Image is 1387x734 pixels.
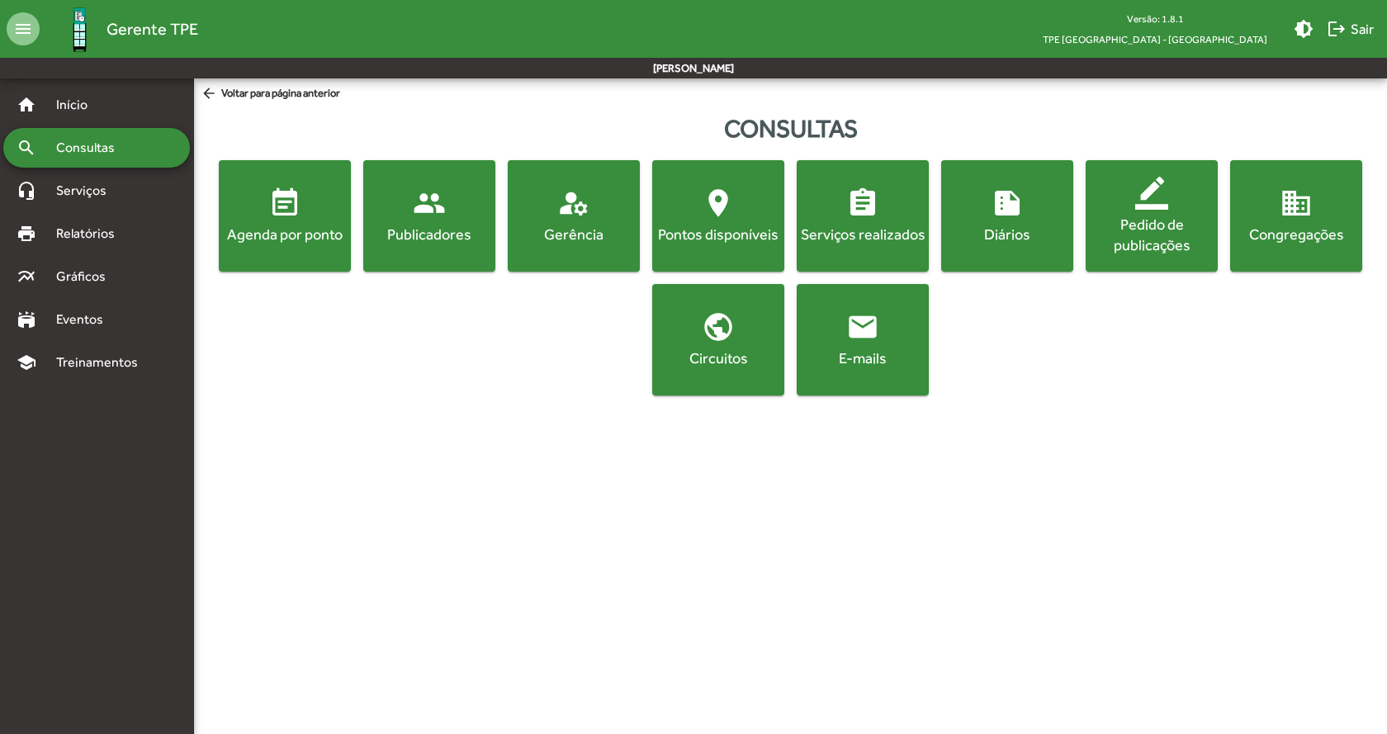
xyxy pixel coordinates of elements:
span: Voltar para página anterior [201,85,340,103]
div: Circuitos [656,348,781,368]
span: Sair [1327,14,1374,44]
mat-icon: border_color [1135,177,1168,210]
mat-icon: arrow_back [201,85,221,103]
div: Gerência [511,224,637,244]
div: Consultas [194,110,1387,147]
mat-icon: domain [1280,187,1313,220]
mat-icon: home [17,95,36,115]
mat-icon: email [846,310,879,343]
mat-icon: multiline_chart [17,267,36,286]
span: Gerente TPE [107,16,198,42]
mat-icon: menu [7,12,40,45]
mat-icon: stadium [17,310,36,329]
mat-icon: public [702,310,735,343]
div: Publicadores [367,224,492,244]
button: Congregações [1230,160,1362,272]
mat-icon: headset_mic [17,181,36,201]
mat-icon: school [17,353,36,372]
div: Pedido de publicações [1089,214,1214,255]
button: Serviços realizados [797,160,929,272]
mat-icon: summarize [991,187,1024,220]
mat-icon: manage_accounts [557,187,590,220]
mat-icon: assignment [846,187,879,220]
div: Versão: 1.8.1 [1030,8,1280,29]
span: Consultas [46,138,136,158]
mat-icon: event_note [268,187,301,220]
button: Gerência [508,160,640,272]
div: Serviços realizados [800,224,925,244]
button: Diários [941,160,1073,272]
button: Sair [1320,14,1380,44]
mat-icon: brightness_medium [1294,19,1314,39]
button: Agenda por ponto [219,160,351,272]
span: Gráficos [46,267,128,286]
a: Gerente TPE [40,2,198,56]
span: Serviços [46,181,129,201]
span: Eventos [46,310,125,329]
img: Logo [53,2,107,56]
mat-icon: print [17,224,36,244]
div: Agenda por ponto [222,224,348,244]
div: Pontos disponíveis [656,224,781,244]
span: Relatórios [46,224,136,244]
mat-icon: location_on [702,187,735,220]
span: Treinamentos [46,353,158,372]
button: Pontos disponíveis [652,160,784,272]
mat-icon: people [413,187,446,220]
mat-icon: logout [1327,19,1347,39]
button: Pedido de publicações [1086,160,1218,272]
div: Diários [944,224,1070,244]
span: Início [46,95,111,115]
div: Congregações [1233,224,1359,244]
button: Publicadores [363,160,495,272]
span: TPE [GEOGRAPHIC_DATA] - [GEOGRAPHIC_DATA] [1030,29,1280,50]
div: E-mails [800,348,925,368]
button: Circuitos [652,284,784,395]
mat-icon: search [17,138,36,158]
button: E-mails [797,284,929,395]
